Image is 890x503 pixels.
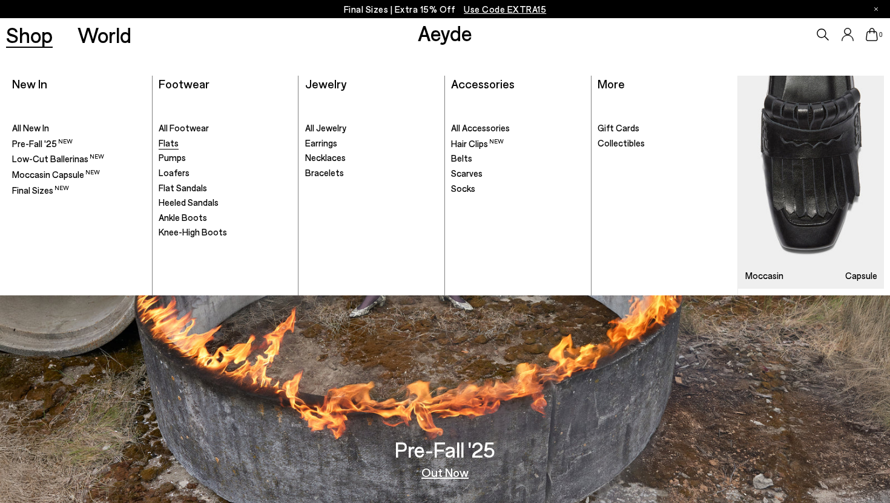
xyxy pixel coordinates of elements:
[159,167,190,178] span: Loafers
[159,152,292,164] a: Pumps
[738,76,884,289] a: Moccasin Capsule
[451,122,584,134] a: All Accessories
[305,137,438,150] a: Earrings
[451,137,584,150] a: Hair Clips
[745,271,783,280] h3: Moccasin
[598,122,731,134] a: Gift Cards
[77,24,131,45] a: World
[451,183,475,194] span: Socks
[12,168,145,181] a: Moccasin Capsule
[159,226,292,238] a: Knee-High Boots
[159,122,209,133] span: All Footwear
[159,226,227,237] span: Knee-High Boots
[159,212,207,223] span: Ankle Boots
[305,137,337,148] span: Earrings
[878,31,884,38] span: 0
[418,20,472,45] a: Aeyde
[12,153,104,164] span: Low-Cut Ballerinas
[159,182,207,193] span: Flat Sandals
[12,184,145,197] a: Final Sizes
[738,76,884,289] img: Mobile_e6eede4d-78b8-4bd1-ae2a-4197e375e133_900x.jpg
[159,182,292,194] a: Flat Sandals
[305,122,346,133] span: All Jewelry
[159,197,292,209] a: Heeled Sandals
[159,152,186,163] span: Pumps
[159,137,292,150] a: Flats
[451,76,515,91] a: Accessories
[159,76,209,91] a: Footwear
[598,137,645,148] span: Collectibles
[12,169,100,180] span: Moccasin Capsule
[6,24,53,45] a: Shop
[421,466,469,478] a: Out Now
[451,153,584,165] a: Belts
[344,2,547,17] p: Final Sizes | Extra 15% Off
[598,76,625,91] a: More
[866,28,878,41] a: 0
[451,122,510,133] span: All Accessories
[305,152,438,164] a: Necklaces
[845,271,877,280] h3: Capsule
[451,138,504,149] span: Hair Clips
[451,183,584,195] a: Socks
[12,122,145,134] a: All New In
[159,167,292,179] a: Loafers
[12,137,145,150] a: Pre-Fall '25
[598,122,639,133] span: Gift Cards
[305,167,344,178] span: Bracelets
[464,4,546,15] span: Navigate to /collections/ss25-final-sizes
[305,122,438,134] a: All Jewelry
[451,168,483,179] span: Scarves
[305,167,438,179] a: Bracelets
[451,168,584,180] a: Scarves
[451,153,472,163] span: Belts
[12,122,49,133] span: All New In
[159,122,292,134] a: All Footwear
[12,185,69,196] span: Final Sizes
[12,153,145,165] a: Low-Cut Ballerinas
[598,137,731,150] a: Collectibles
[159,212,292,224] a: Ankle Boots
[395,439,495,460] h3: Pre-Fall '25
[305,76,346,91] a: Jewelry
[159,137,179,148] span: Flats
[305,152,346,163] span: Necklaces
[159,197,219,208] span: Heeled Sandals
[12,138,73,149] span: Pre-Fall '25
[12,76,47,91] a: New In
